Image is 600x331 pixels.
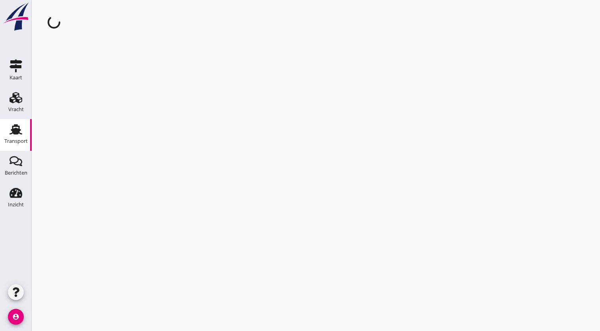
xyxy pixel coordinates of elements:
[4,139,28,144] div: Transport
[5,170,27,175] div: Berichten
[8,107,24,112] div: Vracht
[2,2,30,31] img: logo-small.a267ee39.svg
[10,75,22,80] div: Kaart
[8,309,24,325] i: account_circle
[8,202,24,207] div: Inzicht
